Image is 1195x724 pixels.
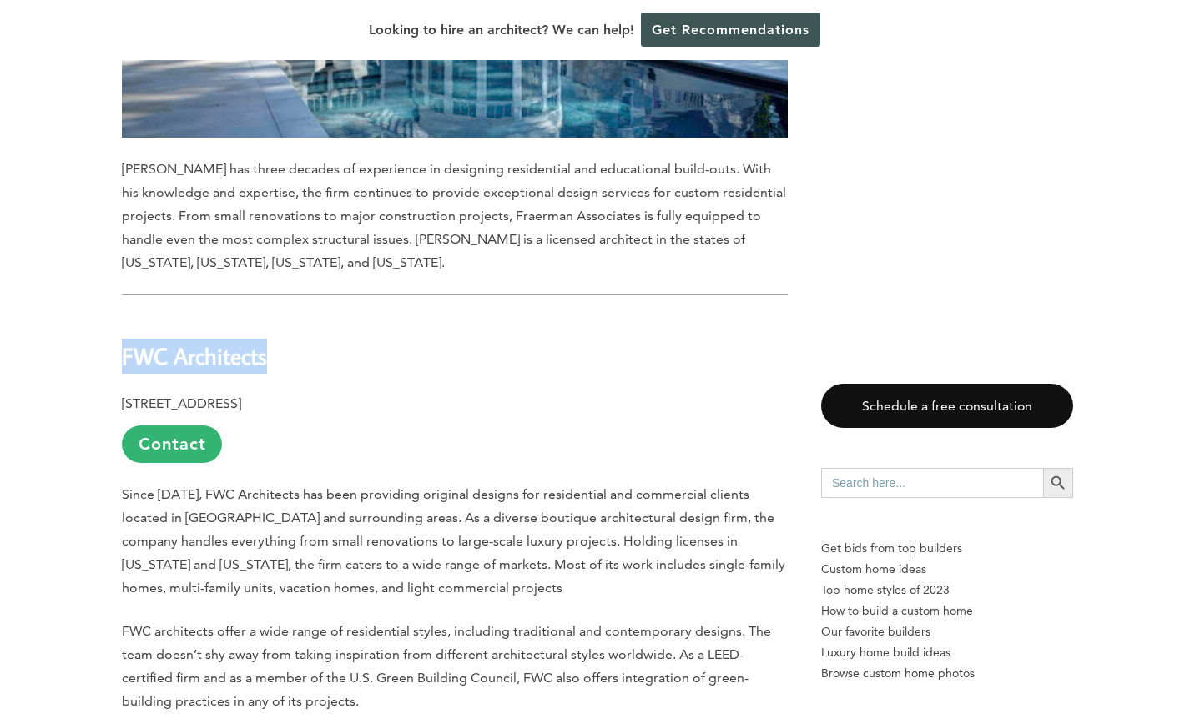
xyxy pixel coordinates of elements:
a: Our favorite builders [821,621,1073,642]
b: FWC Architects [122,341,267,370]
a: Contact [122,425,222,463]
p: Since [DATE], FWC Architects has been providing original designs for residential and commercial c... [122,483,788,600]
svg: Search [1049,474,1067,492]
a: Schedule a free consultation [821,384,1073,428]
a: Top home styles of 2023 [821,580,1073,601]
a: Custom home ideas [821,559,1073,580]
a: How to build a custom home [821,601,1073,621]
a: Browse custom home photos [821,663,1073,684]
b: [STREET_ADDRESS] [122,395,241,411]
span: [PERSON_NAME] has three decades of experience in designing residential and educational build-outs... [122,161,786,270]
p: Get bids from top builders [821,538,1073,559]
iframe: Drift Widget Chat Controller [875,605,1175,704]
input: Search here... [821,468,1043,498]
a: Get Recommendations [641,13,820,47]
p: FWC architects offer a wide range of residential styles, including traditional and contemporary d... [122,620,788,713]
a: Luxury home build ideas [821,642,1073,663]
